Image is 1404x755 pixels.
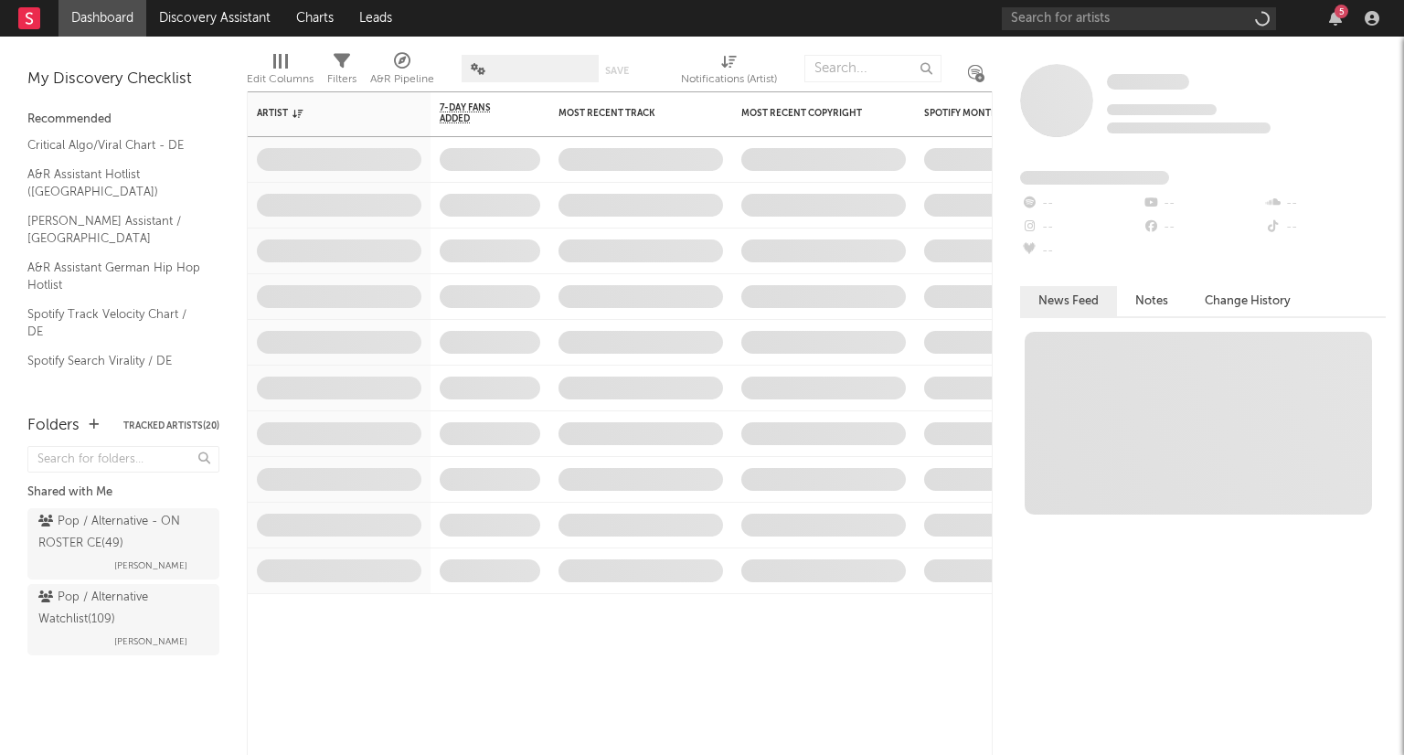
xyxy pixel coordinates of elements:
[1329,11,1342,26] button: 5
[605,66,629,76] button: Save
[558,108,696,119] div: Most Recent Track
[1020,286,1117,316] button: News Feed
[924,108,1061,119] div: Spotify Monthly Listeners
[681,46,777,99] div: Notifications (Artist)
[1117,286,1186,316] button: Notes
[1107,73,1189,91] a: Some Artist
[681,69,777,90] div: Notifications (Artist)
[327,69,356,90] div: Filters
[1142,216,1263,239] div: --
[257,108,394,119] div: Artist
[440,102,513,124] span: 7-Day Fans Added
[114,555,187,577] span: [PERSON_NAME]
[27,109,219,131] div: Recommended
[27,446,219,473] input: Search for folders...
[1142,192,1263,216] div: --
[1186,286,1309,316] button: Change History
[741,108,878,119] div: Most Recent Copyright
[804,55,941,82] input: Search...
[247,46,314,99] div: Edit Columns
[27,351,201,371] a: Spotify Search Virality / DE
[123,421,219,431] button: Tracked Artists(20)
[27,379,201,399] a: Apple Top 200 / DE
[27,135,201,155] a: Critical Algo/Viral Chart - DE
[1020,192,1142,216] div: --
[38,511,204,555] div: Pop / Alternative - ON ROSTER CE ( 49 )
[1335,5,1348,18] div: 5
[27,69,219,90] div: My Discovery Checklist
[1264,216,1386,239] div: --
[27,304,201,342] a: Spotify Track Velocity Chart / DE
[370,69,434,90] div: A&R Pipeline
[1002,7,1276,30] input: Search for artists
[1020,171,1169,185] span: Fans Added by Platform
[1020,239,1142,263] div: --
[1107,74,1189,90] span: Some Artist
[1020,216,1142,239] div: --
[114,631,187,653] span: [PERSON_NAME]
[27,165,201,202] a: A&R Assistant Hotlist ([GEOGRAPHIC_DATA])
[247,69,314,90] div: Edit Columns
[1107,104,1217,115] span: Tracking Since: [DATE]
[327,46,356,99] div: Filters
[38,587,204,631] div: Pop / Alternative Watchlist ( 109 )
[370,46,434,99] div: A&R Pipeline
[27,415,80,437] div: Folders
[27,482,219,504] div: Shared with Me
[27,211,201,249] a: [PERSON_NAME] Assistant / [GEOGRAPHIC_DATA]
[27,584,219,655] a: Pop / Alternative Watchlist(109)[PERSON_NAME]
[1107,122,1271,133] span: 0 fans last week
[27,258,201,295] a: A&R Assistant German Hip Hop Hotlist
[1264,192,1386,216] div: --
[27,508,219,580] a: Pop / Alternative - ON ROSTER CE(49)[PERSON_NAME]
